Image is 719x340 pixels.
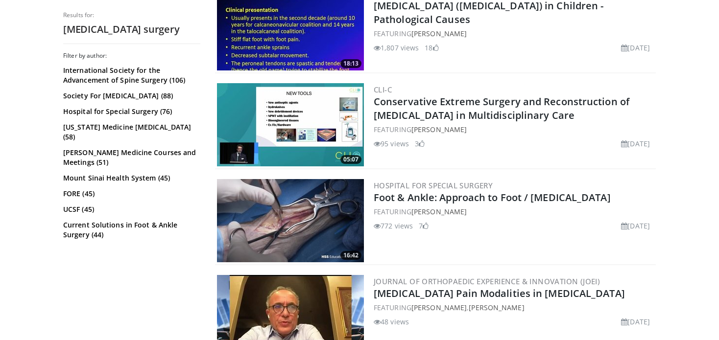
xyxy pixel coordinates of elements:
[63,173,198,183] a: Mount Sinai Health System (45)
[374,302,654,313] div: FEATURING ,
[374,43,419,53] li: 1,807 views
[340,251,361,260] span: 16:42
[374,138,409,149] li: 95 views
[374,206,654,217] div: FEATURING
[411,207,467,216] a: [PERSON_NAME]
[374,124,654,135] div: FEATURING
[621,138,650,149] li: [DATE]
[63,189,198,199] a: FORE (45)
[411,125,467,134] a: [PERSON_NAME]
[425,43,438,53] li: 18
[621,221,650,231] li: [DATE]
[217,83,364,166] img: 6c7f954d-beca-4ab9-9887-2795dc07c877.300x170_q85_crop-smart_upscale.jpg
[374,276,600,286] a: Journal of Orthopaedic Experience & Innovation (JOEI)
[63,23,200,36] h2: [MEDICAL_DATA] surgery
[374,191,611,204] a: Foot & Ankle: Approach to Foot / [MEDICAL_DATA]
[621,317,650,327] li: [DATE]
[217,83,364,166] a: 05:07
[374,317,409,327] li: 48 views
[411,29,467,38] a: [PERSON_NAME]
[419,221,429,231] li: 7
[63,52,200,60] h3: Filter by author:
[374,221,413,231] li: 772 views
[63,107,198,116] a: Hospital for Special Surgery (76)
[63,204,198,214] a: UCSF (45)
[621,43,650,53] li: [DATE]
[374,95,629,122] a: Conservative Extreme Surgery and Reconstruction of [MEDICAL_DATA] in Multidisciplinary Care
[217,179,364,262] img: c0f33d2c-ff1a-46e4-815e-c90548e8c577.300x170_q85_crop-smart_upscale.jpg
[63,11,200,19] p: Results for:
[411,303,467,312] a: [PERSON_NAME]
[63,122,198,142] a: [US_STATE] Medicine [MEDICAL_DATA] (58)
[469,303,524,312] a: [PERSON_NAME]
[374,85,392,94] a: CLI-C
[63,66,198,85] a: International Society for the Advancement of Spine Surgery (106)
[63,220,198,240] a: Current Solutions in Foot & Ankle Surgery (44)
[217,179,364,262] a: 16:42
[340,59,361,68] span: 18:13
[374,181,493,190] a: Hospital for Special Surgery
[63,91,198,101] a: Society For [MEDICAL_DATA] (88)
[374,28,654,39] div: FEATURING
[63,148,198,167] a: [PERSON_NAME] Medicine Courses and Meetings (51)
[415,138,425,149] li: 3
[340,155,361,164] span: 05:07
[374,287,625,300] a: [MEDICAL_DATA] Pain Modalities in [MEDICAL_DATA]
